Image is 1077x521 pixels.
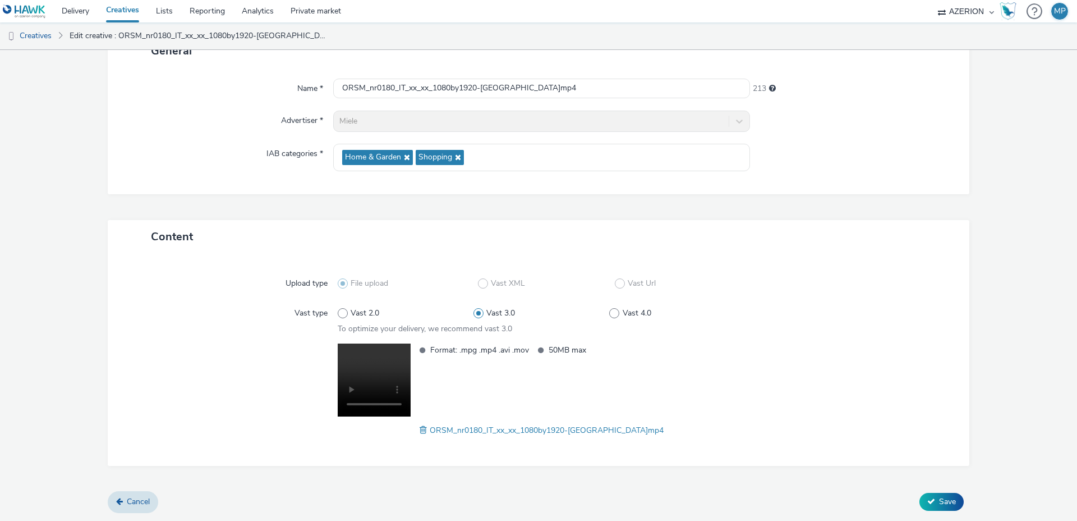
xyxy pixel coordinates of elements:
span: Home & Garden [345,153,401,162]
a: Edit creative : ORSM_nr0180_IT_xx_xx_1080by1920-[GEOGRAPHIC_DATA]mp4 [64,22,333,49]
span: General [151,43,192,58]
span: 213 [753,83,766,94]
span: Vast Url [628,278,656,289]
span: 50MB max [549,344,647,357]
img: Hawk Academy [1000,2,1016,20]
span: Vast 2.0 [351,308,379,319]
label: Name * [293,79,328,94]
button: Save [919,493,964,511]
span: ORSM_nr0180_IT_xx_xx_1080by1920-[GEOGRAPHIC_DATA]mp4 [430,425,664,436]
span: Vast 4.0 [623,308,651,319]
span: Shopping [418,153,452,162]
span: Content [151,229,193,244]
img: undefined Logo [3,4,46,19]
label: Vast type [290,303,332,319]
span: Format: .mpg .mp4 .avi .mov [430,344,529,357]
span: To optimize your delivery, we recommend vast 3.0 [338,323,512,334]
span: Vast 3.0 [486,308,515,319]
label: IAB categories * [262,144,328,159]
a: Hawk Academy [1000,2,1021,20]
input: Name [333,79,750,98]
label: Upload type [281,273,332,289]
span: Save [939,496,956,507]
span: File upload [351,278,388,289]
a: Cancel [108,491,158,513]
span: Vast XML [491,278,525,289]
div: MP [1054,3,1066,20]
img: dooh [6,31,17,42]
span: Cancel [127,496,150,507]
label: Advertiser * [277,111,328,126]
div: Maximum 255 characters [769,83,776,94]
